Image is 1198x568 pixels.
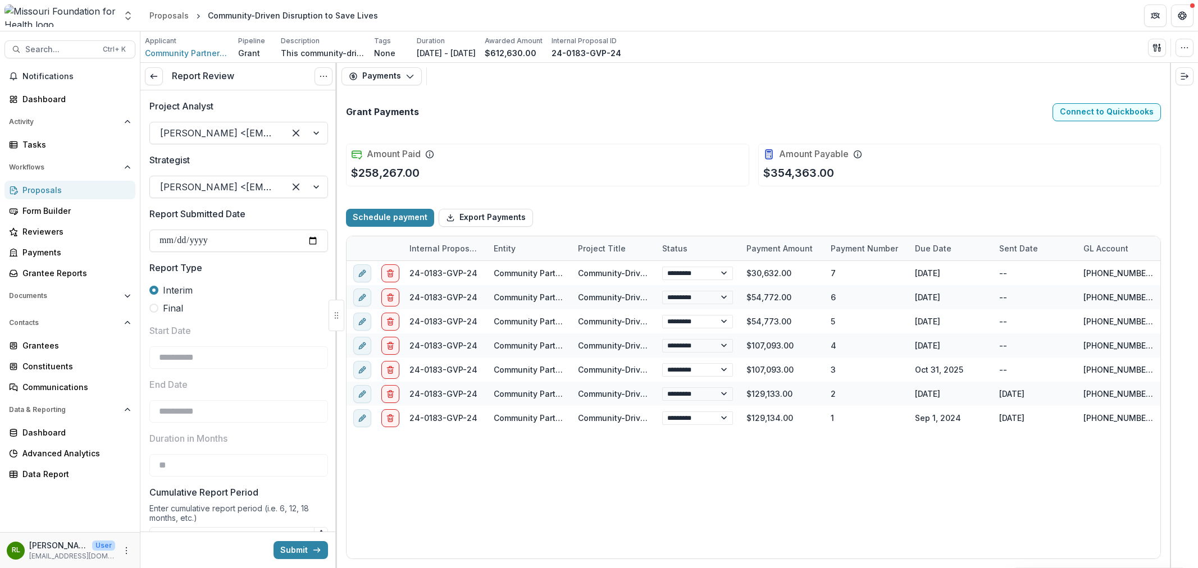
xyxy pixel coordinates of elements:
button: delete [381,312,399,330]
div: [PHONE_NUMBER] Grants [1083,412,1154,424]
button: Submit [274,541,328,559]
a: Community-Driven Disruption to Save Lives [578,365,748,374]
button: edit [353,312,371,330]
div: Project Title [571,236,655,260]
span: Interim [163,283,193,297]
h2: Grant Payments [346,107,419,117]
div: Constituents [22,360,126,372]
p: 24-0183-GVP-24 [552,47,621,59]
p: Pipeline [238,36,265,46]
div: Advanced Analytics [22,447,126,459]
div: [PHONE_NUMBER] Grants [1083,340,1154,351]
nav: breadcrumb [145,7,382,24]
h2: Amount Paid [367,149,421,159]
p: [DATE] - [DATE] [417,47,476,59]
button: Expand right [1176,67,1194,85]
button: Export Payments [439,209,533,227]
button: edit [353,336,371,354]
a: Community Partnership Of The Ozarks, Inc. [494,365,663,374]
span: Documents [9,292,120,300]
div: 24-0183-GVP-24 [409,364,477,375]
a: Community-Driven Disruption to Save Lives [578,317,748,326]
div: 2 [831,388,836,400]
div: Enter cumulative report period (i.e. 6, 12, 18 months, etc.) [149,503,328,527]
div: 4 [831,340,836,351]
button: edit [353,360,371,378]
a: Proposals [4,181,135,199]
span: Search... [25,45,96,54]
a: Community-Driven Disruption to Save Lives [578,292,748,302]
a: Reviewers [4,222,135,241]
span: Workflows [9,163,120,171]
div: Entity [487,236,571,260]
p: [PERSON_NAME] [29,539,88,551]
span: Activity [9,118,120,126]
p: Report Type [149,261,202,274]
button: Search... [4,40,135,58]
div: 24-0183-GVP-24 [409,340,477,351]
p: Description [281,36,320,46]
a: Dashboard [4,423,135,442]
a: Community Partnership Of The Ozarks, Inc. [494,268,663,278]
div: 24-0183-GVP-24 [409,291,477,303]
p: $354,363.00 [763,164,834,181]
button: edit [353,409,371,427]
div: 24-0183-GVP-24 [409,388,477,400]
div: -- [992,333,1077,358]
p: Grant [238,47,260,59]
div: Status [655,242,694,254]
a: Community-Driven Disruption to Save Lives [578,389,748,398]
div: 3 [831,364,836,375]
div: [DATE] [908,309,992,333]
button: delete [381,336,399,354]
div: Sep 1, 2024 [908,406,992,430]
div: Payment Number [824,236,908,260]
p: Duration [417,36,445,46]
div: Proposals [22,184,126,196]
p: $258,267.00 [351,164,420,181]
div: $107,093.00 [740,358,824,382]
div: Form Builder [22,205,126,217]
p: Awarded Amount [485,36,543,46]
p: [EMAIL_ADDRESS][DOMAIN_NAME] [29,551,115,561]
div: 5 [831,315,835,327]
button: Open Documents [4,287,135,305]
p: This community-driven project will engage individuals and organizations, with a focus on racial e... [281,47,365,59]
div: $129,134.00 [740,406,824,430]
div: Payments [22,246,126,258]
div: Ctrl + K [101,43,128,56]
div: Sent Date [992,242,1045,254]
div: Due Date [908,236,992,260]
div: 7 [831,267,836,279]
a: Advanced Analytics [4,444,135,462]
button: Open Contacts [4,314,135,332]
div: Clear selected options [287,178,305,196]
div: -- [992,285,1077,309]
div: [DATE] [908,333,992,358]
div: Due Date [908,242,958,254]
div: -- [992,309,1077,333]
div: $129,133.00 [740,382,824,406]
p: $612,630.00 [485,47,536,59]
div: Tasks [22,139,126,150]
div: Dashboard [22,93,126,105]
button: Open entity switcher [120,4,136,27]
div: Community-Driven Disruption to Save Lives [208,10,378,21]
div: Payment Amount [740,236,824,260]
p: End Date [149,378,188,391]
span: Community Partnership Of The Ozarks, Inc. [145,47,229,59]
div: $107,093.00 [740,333,824,358]
a: Community-Driven Disruption to Save Lives [578,341,748,350]
div: Status [655,236,740,260]
p: Applicant [145,36,176,46]
div: Entity [487,242,522,254]
button: More [120,544,133,557]
button: Partners [1144,4,1167,27]
div: 24-0183-GVP-24 [409,315,477,327]
p: Strategist [149,153,190,167]
p: Cumulative Report Period [149,485,258,499]
div: Proposals [149,10,189,21]
div: -- [992,358,1077,382]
